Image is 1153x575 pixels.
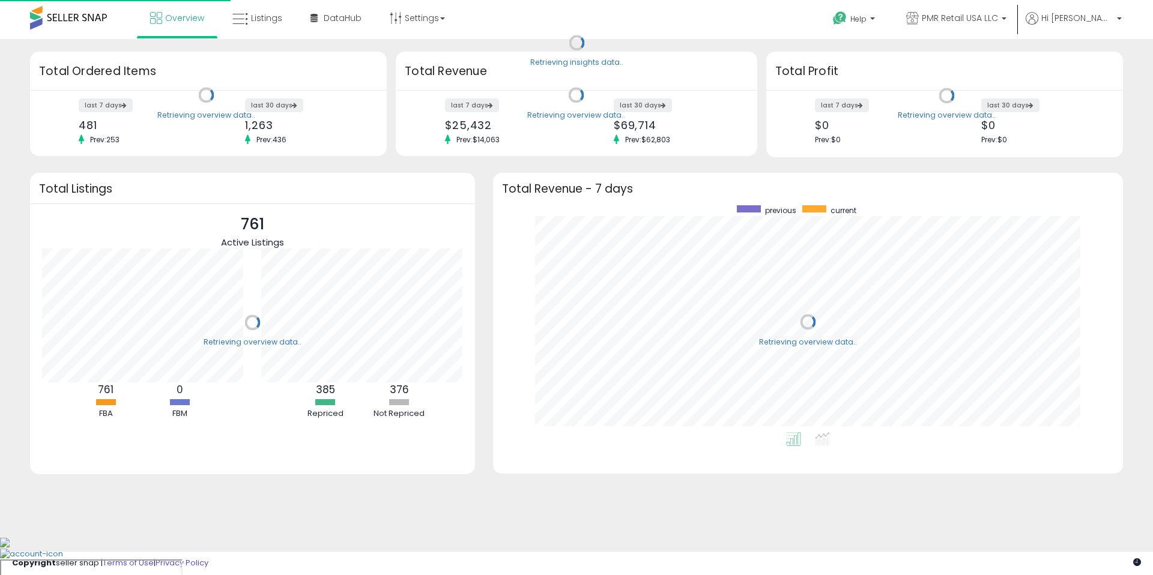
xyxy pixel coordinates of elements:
span: Listings [251,12,282,24]
a: Hi [PERSON_NAME] [1026,12,1122,39]
span: PMR Retail USA LLC [922,12,998,24]
span: Help [850,14,867,24]
span: Hi [PERSON_NAME] [1041,12,1113,24]
div: Retrieving overview data.. [898,110,996,121]
div: Retrieving overview data.. [204,337,301,348]
div: Retrieving overview data.. [759,337,857,348]
i: Get Help [832,11,847,26]
a: Help [823,2,887,39]
span: Overview [165,12,204,24]
div: Retrieving overview data.. [157,110,255,121]
span: DataHub [324,12,362,24]
div: Retrieving overview data.. [527,110,625,121]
